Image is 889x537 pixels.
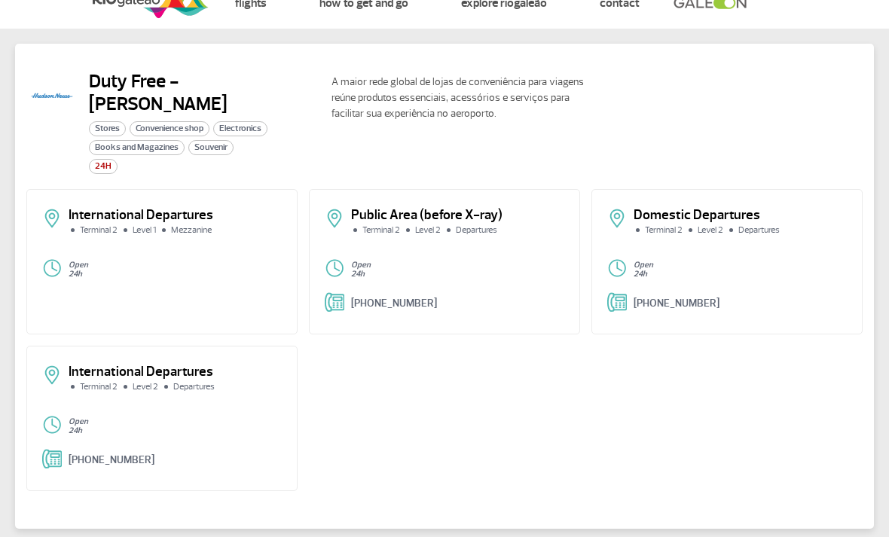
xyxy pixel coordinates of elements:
strong: Open [351,260,371,270]
li: Level 2 [686,226,727,235]
li: Terminal 2 [634,226,686,235]
p: International Departures [69,209,282,222]
a: [PHONE_NUMBER] [69,453,154,466]
p: Domestic Departures [634,209,847,222]
li: Level 1 [121,226,160,235]
li: Terminal 2 [69,383,121,392]
li: Terminal 2 [351,226,404,235]
li: Mezzanine [160,226,215,235]
li: Level 2 [121,383,162,392]
p: 24h [351,270,564,279]
span: Souvenir [188,140,234,155]
p: 24h [69,270,282,279]
li: Terminal 2 [69,226,121,235]
span: 24H [89,159,118,174]
li: Departures [162,383,218,392]
p: 24h [634,270,847,279]
a: [PHONE_NUMBER] [351,297,437,310]
a: [PHONE_NUMBER] [634,297,719,310]
li: Departures [444,226,501,235]
p: Public Area (before X-ray) [351,209,564,222]
p: A maior rede global de lojas de conveniência para viagens reúne produtos essenciais, acessórios e... [331,74,603,121]
li: Level 2 [404,226,444,235]
span: Stores [89,121,126,136]
p: 24h [69,426,282,435]
li: Departures [727,226,784,235]
h2: Duty Free - [PERSON_NAME] [89,70,319,115]
span: Books and Magazines [89,140,185,155]
strong: Open [634,260,653,270]
p: International Departures [69,365,282,379]
img: Hudson-logo.png [26,70,77,121]
strong: Open [69,416,88,426]
strong: Open [69,260,88,270]
span: Convenience shop [130,121,209,136]
span: Electronics [213,121,267,136]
